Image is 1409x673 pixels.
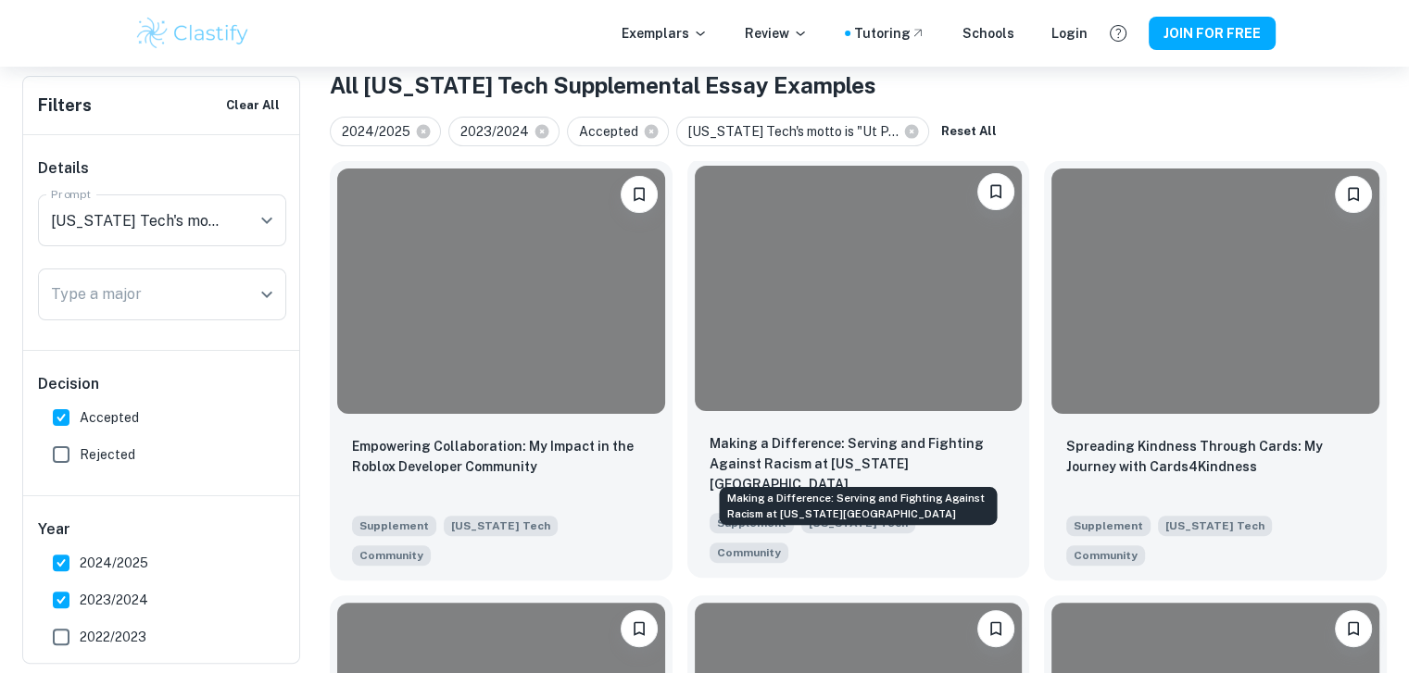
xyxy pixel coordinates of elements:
a: Please log in to bookmark exemplarsEmpowering Collaboration: My Impact in the Roblox Developer Co... [330,161,673,580]
span: Virginia Tech’s motto is “Ut Prosim” which means ‘That I May Serve’. Share how you contribute to ... [1066,543,1145,566]
span: Community [359,547,423,564]
h6: Filters [38,93,92,118]
div: 2023/2024 [448,117,560,146]
div: Accepted [567,117,669,146]
div: Making a Difference: Serving and Fighting Against Racism at [US_STATE][GEOGRAPHIC_DATA] [719,487,997,525]
div: [US_STATE] Tech's motto is "Ut P... [676,117,929,146]
div: 2024/2025 [330,117,441,146]
span: Community [1074,547,1138,564]
h6: Decision [38,373,286,395]
span: Virginia Tech's motto is "Ut Prosim" which means 'That I May Serve'. Share how you contribute to ... [710,541,788,563]
span: 2024/2025 [80,553,148,573]
span: 2023/2024 [460,121,537,142]
p: Exemplars [622,23,708,44]
span: [US_STATE] Tech's motto is "Ut P... [688,121,907,142]
a: Please log in to bookmark exemplarsSpreading Kindness Through Cards: My Journey with Cards4Kindne... [1044,161,1387,580]
button: Please log in to bookmark exemplars [621,176,658,213]
a: Please log in to bookmark exemplarsMaking a Difference: Serving and Fighting Against Racism at Vi... [687,161,1030,580]
a: Schools [962,23,1014,44]
span: Rejected [80,444,135,465]
p: Spreading Kindness Through Cards: My Journey with Cards4Kindness [1066,436,1365,477]
img: Clastify logo [134,15,252,52]
span: [US_STATE] Tech [1158,516,1272,536]
span: 2024/2025 [342,121,419,142]
a: Login [1051,23,1088,44]
p: Review [745,23,808,44]
a: Tutoring [854,23,925,44]
button: Please log in to bookmark exemplars [1335,610,1372,647]
button: Reset All [937,118,1001,145]
span: Accepted [80,407,139,428]
button: Please log in to bookmark exemplars [621,610,658,647]
p: Empowering Collaboration: My Impact in the Roblox Developer Community [352,436,650,477]
span: Supplement [352,516,436,536]
p: Making a Difference: Serving and Fighting Against Racism at Virginia Tech [710,433,1008,494]
span: Virginia Tech's motto is "Ut Prosim" which means 'That I May Serve'. Share how you contribute to ... [352,543,431,566]
button: JOIN FOR FREE [1149,17,1276,50]
button: Help and Feedback [1102,18,1134,49]
button: Please log in to bookmark exemplars [977,173,1014,210]
span: 2023/2024 [80,590,148,610]
label: Prompt [51,186,92,202]
span: Accepted [579,121,647,142]
span: Supplement [710,513,794,533]
span: [US_STATE] Tech [444,516,558,536]
h6: Year [38,518,286,541]
button: Please log in to bookmark exemplars [1335,176,1372,213]
span: Community [717,544,781,561]
button: Open [254,281,280,307]
button: Open [254,207,280,233]
button: Please log in to bookmark exemplars [977,610,1014,647]
span: Supplement [1066,516,1151,536]
h6: Details [38,157,286,180]
h1: All [US_STATE] Tech Supplemental Essay Examples [330,69,1387,102]
button: Clear All [221,92,284,119]
span: 2022/2023 [80,627,146,647]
